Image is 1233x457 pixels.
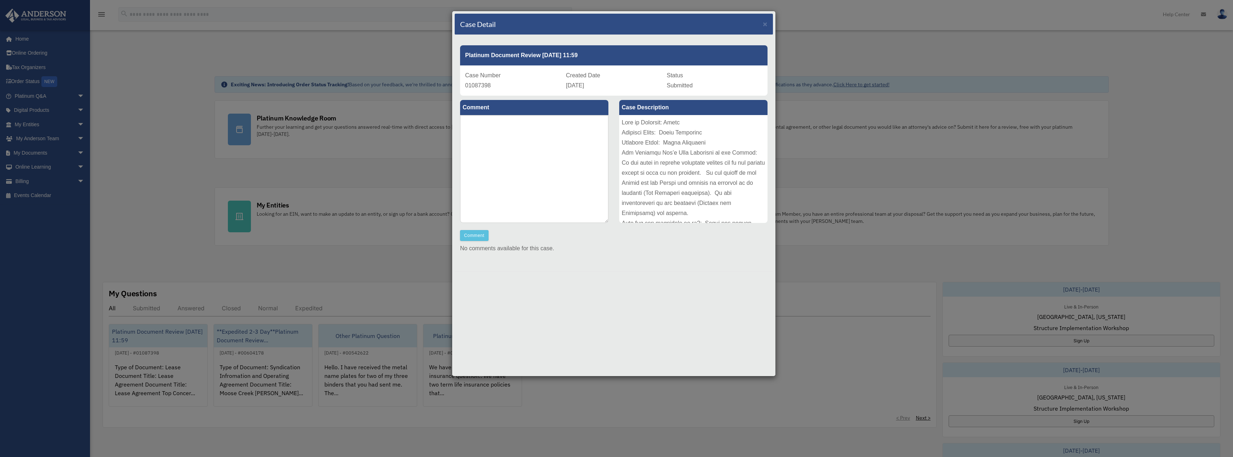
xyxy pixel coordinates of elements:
[619,100,768,115] label: Case Description
[465,82,491,88] span: 01087398
[465,72,501,78] span: Case Number
[460,45,768,65] div: Platinum Document Review [DATE] 11:59
[460,100,608,115] label: Comment
[763,20,768,28] button: Close
[667,82,693,88] span: Submitted
[566,72,600,78] span: Created Date
[566,82,584,88] span: [DATE]
[763,20,768,28] span: ×
[460,243,768,253] p: No comments available for this case.
[667,72,683,78] span: Status
[619,115,768,223] div: Lore ip Dolorsit: Ametc Adipisci Elits: Doeiu Temporinc Utlabore Etdol: Magna Aliquaeni Adm Venia...
[460,230,489,241] button: Comment
[460,19,496,29] h4: Case Detail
